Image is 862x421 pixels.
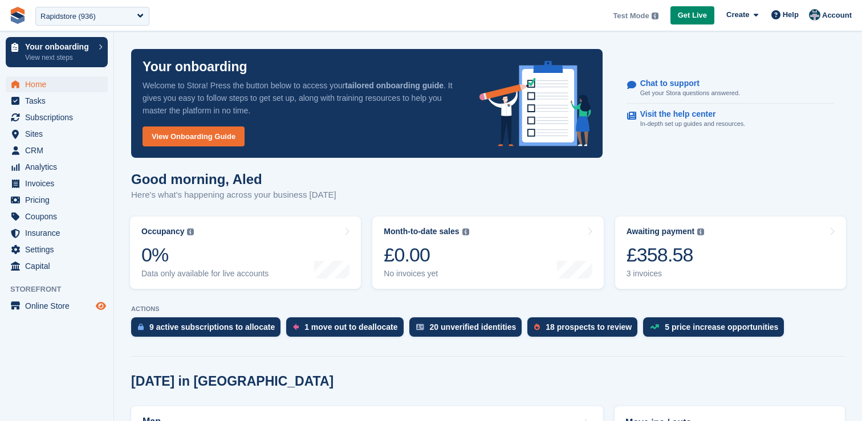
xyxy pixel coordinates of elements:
img: verify_identity-adf6edd0f0f0b5bbfe63781bf79b02c33cf7c696d77639b501bdc392416b5a36.svg [416,324,424,330]
a: 20 unverified identities [409,317,528,342]
a: menu [6,192,108,208]
p: View next steps [25,52,93,63]
a: View Onboarding Guide [143,126,245,146]
div: 0% [141,243,269,267]
div: Awaiting payment [627,227,695,236]
a: menu [6,142,108,158]
a: menu [6,175,108,191]
div: No invoices yet [384,269,469,279]
div: £358.58 [627,243,705,267]
div: 20 unverified identities [430,322,517,332]
a: menu [6,109,108,125]
a: menu [6,225,108,241]
p: Visit the help center [640,109,737,119]
span: Subscriptions [25,109,93,125]
img: move_outs_to_deallocate_icon-f764333ba52eb49d3ac5e1228854f67142a1ed5810a6f6cc68b1a99e826820c5.svg [293,324,299,330]
img: icon-info-grey-7440780725fd019a000dd9b08b2336e03edf1995a4989e88bcd33f0948082b44.svg [697,228,704,235]
span: Coupons [25,209,93,224]
span: Online Store [25,298,93,314]
div: Rapidstore (936) [40,11,96,22]
div: £0.00 [384,243,469,267]
a: menu [6,126,108,142]
a: Preview store [94,299,108,313]
div: 9 active subscriptions to allocate [149,322,275,332]
a: Occupancy 0% Data only available for live accounts [130,216,361,289]
a: 5 price increase opportunities [643,317,790,342]
span: Settings [25,242,93,257]
a: menu [6,209,108,224]
h1: Good morning, Aled [131,171,336,187]
span: Pricing [25,192,93,208]
img: icon-info-grey-7440780725fd019a000dd9b08b2336e03edf1995a4989e88bcd33f0948082b44.svg [652,13,658,19]
span: Get Live [678,10,707,21]
h2: [DATE] in [GEOGRAPHIC_DATA] [131,374,334,389]
div: 5 price increase opportunities [665,322,778,332]
img: icon-info-grey-7440780725fd019a000dd9b08b2336e03edf1995a4989e88bcd33f0948082b44.svg [187,228,194,235]
img: stora-icon-8386f47178a22dfd0bd8f6a31ec36ba5ce8667c1dd55bd0f319d3a0aa187defe.svg [9,7,26,24]
span: Capital [25,258,93,274]
img: onboarding-info-6c161a55d2c0e0a8cae90662b2fe09162a5109e8cc188191df67fb4f79e88e88.svg [479,61,591,146]
div: Month-to-date sales [384,227,459,236]
a: menu [6,298,108,314]
span: Sites [25,126,93,142]
img: Aled Bidder [809,9,820,21]
span: Create [726,9,749,21]
span: Insurance [25,225,93,241]
a: 18 prospects to review [527,317,643,342]
p: ACTIONS [131,305,845,313]
img: price_increase_opportunities-93ffe204e8149a01c8c9dc8f82e8f89637d9d84a8eef4429ea346261dce0b2c0.svg [650,324,659,329]
img: prospect-51fa495bee0391a8d652442698ab0144808aea92771e9ea1ae160a38d050c398.svg [534,324,540,330]
div: 1 move out to deallocate [304,322,397,332]
span: Storefront [10,284,113,295]
span: Home [25,76,93,92]
a: Your onboarding View next steps [6,37,108,67]
span: Account [822,10,852,21]
span: Invoices [25,175,93,191]
a: menu [6,258,108,274]
a: Month-to-date sales £0.00 No invoices yet [372,216,603,289]
p: Chat to support [640,79,731,88]
a: menu [6,159,108,175]
div: Data only available for live accounts [141,269,269,279]
a: menu [6,93,108,109]
strong: tailored onboarding guide [345,81,444,90]
div: Occupancy [141,227,184,236]
a: Chat to support Get your Stora questions answered. [627,73,834,104]
p: Your onboarding [25,43,93,51]
a: Awaiting payment £358.58 3 invoices [615,216,846,289]
p: Welcome to Stora! Press the button below to access your . It gives you easy to follow steps to ge... [143,79,461,117]
div: 18 prospects to review [546,322,632,332]
div: 3 invoices [627,269,705,279]
span: Help [783,9,799,21]
img: active_subscription_to_allocate_icon-d502201f5373d7db506a760aba3b589e785aa758c864c3986d89f69b8ff3... [138,323,144,330]
p: In-depth set up guides and resources. [640,119,746,129]
span: Analytics [25,159,93,175]
a: menu [6,242,108,257]
span: Test Mode [613,10,649,22]
a: Get Live [670,6,714,25]
img: icon-info-grey-7440780725fd019a000dd9b08b2336e03edf1995a4989e88bcd33f0948082b44.svg [462,228,469,235]
span: CRM [25,142,93,158]
a: menu [6,76,108,92]
p: Get your Stora questions answered. [640,88,740,98]
p: Your onboarding [143,60,247,73]
a: 9 active subscriptions to allocate [131,317,286,342]
a: Visit the help center In-depth set up guides and resources. [627,104,834,134]
span: Tasks [25,93,93,109]
p: Here's what's happening across your business [DATE] [131,189,336,202]
a: 1 move out to deallocate [286,317,409,342]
